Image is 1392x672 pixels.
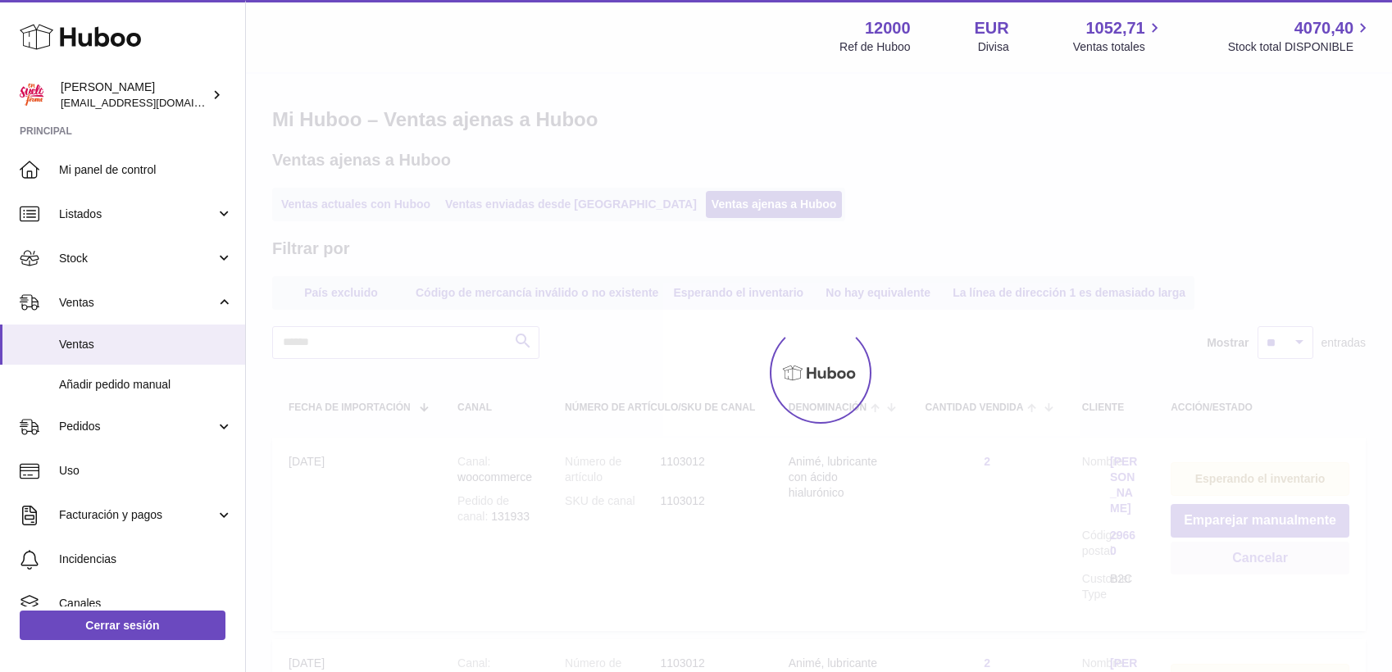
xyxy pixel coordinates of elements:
[1073,17,1164,55] a: 1052,71 Ventas totales
[59,207,216,222] span: Listados
[839,39,910,55] div: Ref de Huboo
[865,17,911,39] strong: 12000
[975,17,1009,39] strong: EUR
[1073,39,1164,55] span: Ventas totales
[59,552,233,567] span: Incidencias
[59,251,216,266] span: Stock
[59,507,216,523] span: Facturación y pagos
[1228,17,1372,55] a: 4070,40 Stock total DISPONIBLE
[61,96,241,109] span: [EMAIL_ADDRESS][DOMAIN_NAME]
[978,39,1009,55] div: Divisa
[59,463,233,479] span: Uso
[59,596,233,611] span: Canales
[59,419,216,434] span: Pedidos
[20,83,44,107] img: mar@ensuelofirme.com
[20,611,225,640] a: Cerrar sesión
[1294,17,1353,39] span: 4070,40
[59,295,216,311] span: Ventas
[59,377,233,393] span: Añadir pedido manual
[61,79,208,111] div: [PERSON_NAME]
[59,162,233,178] span: Mi panel de control
[1228,39,1372,55] span: Stock total DISPONIBLE
[1085,17,1144,39] span: 1052,71
[59,337,233,352] span: Ventas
